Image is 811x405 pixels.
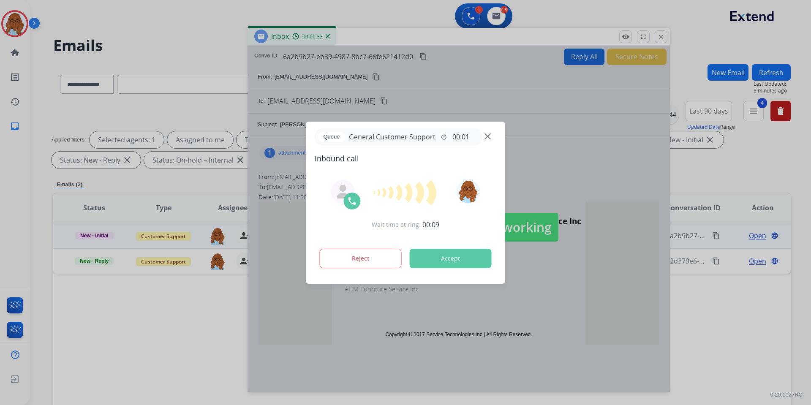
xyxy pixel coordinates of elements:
[320,249,402,268] button: Reject
[372,220,421,229] span: Wait time at ring:
[347,196,357,206] img: call-icon
[441,133,447,140] mat-icon: timer
[410,249,492,268] button: Accept
[336,185,350,198] img: agent-avatar
[315,152,497,164] span: Inbound call
[422,220,439,230] span: 00:09
[456,179,480,203] img: avatar
[346,132,439,142] span: General Customer Support
[318,132,346,142] p: Queue
[452,132,469,142] span: 00:01
[770,390,803,400] p: 0.20.1027RC
[484,133,491,139] img: close-button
